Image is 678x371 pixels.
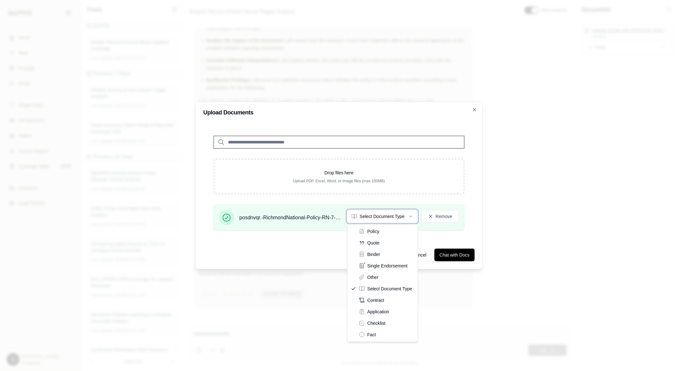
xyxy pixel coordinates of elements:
h2: Upload Documents [203,110,475,115]
span: Single Endorsement [367,263,408,269]
span: Fact [367,331,376,338]
span: Checklist [367,320,386,326]
p: Upload PDF, Excel, Word, or image files (max 150MB) [224,178,454,184]
span: Other [367,274,379,280]
span: Select Document Type [367,286,412,292]
span: Contract [367,297,384,303]
button: Cancel [407,249,432,261]
span: Policy [367,228,379,235]
p: Drop files here [224,170,454,176]
span: Quote [367,240,380,246]
button: Chat with Docs [434,249,475,261]
span: Binder [367,251,380,258]
button: Remove [421,210,459,223]
span: Application [367,309,389,315]
span: posdnvqr.-RichmondNational-Policy-RN-7-03283901.pdf [239,214,342,222]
